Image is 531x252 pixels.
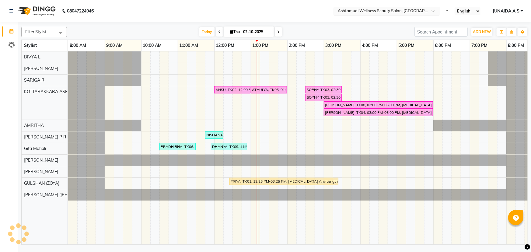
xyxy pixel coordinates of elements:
[211,144,246,149] div: DHANYA, TK09, 11:55 AM-12:55 PM, Layer Cut
[361,41,380,50] a: 4:00 PM
[229,30,241,34] span: Thu
[24,134,66,140] span: [PERSON_NAME] P R
[141,41,163,50] a: 10:00 AM
[414,27,468,37] input: Search Appointment
[507,41,526,50] a: 8:00 PM
[324,102,432,108] div: [PERSON_NAME], TK08, 03:00 PM-06:00 PM, [MEDICAL_DATA] Any Length Offer
[434,41,453,50] a: 6:00 PM
[178,41,200,50] a: 11:00 AM
[199,27,215,37] span: Today
[324,110,432,115] div: [PERSON_NAME], TK04, 03:00 PM-06:00 PM, [MEDICAL_DATA] Any Length Offer
[288,41,307,50] a: 2:00 PM
[24,54,40,60] span: DIVYA L
[24,123,44,128] span: AMRITHA
[230,179,338,184] div: PRIYA, TK01, 12:25 PM-03:25 PM, [MEDICAL_DATA] Any Length Offer
[24,169,58,174] span: [PERSON_NAME]
[24,43,37,48] span: Stylist
[24,66,58,71] span: [PERSON_NAME]
[306,87,341,93] div: SOPHY, TK03, 02:30 PM-03:30 PM, Fruit Facial
[105,41,124,50] a: 9:00 AM
[67,2,94,19] b: 08047224946
[215,41,236,50] a: 12:00 PM
[16,2,57,19] img: logo
[471,28,492,36] button: ADD NEW
[493,8,519,14] span: JUNAIDA A S
[24,89,85,94] span: KOTTARAKKARA ASHTAMUDI
[251,41,270,50] a: 1:00 PM
[251,87,286,93] div: ATHULYA, TK05, 01:00 PM-02:00 PM, Highlighting (Per Streaks)
[24,77,44,83] span: SARIGA R
[470,41,489,50] a: 7:00 PM
[68,41,88,50] a: 8:00 AM
[206,132,222,138] div: NISHANA, TK07, 11:45 AM-12:15 PM, U Cut
[324,41,343,50] a: 3:00 PM
[24,146,46,151] span: Gita Mahali
[24,180,59,186] span: GULSHAN (ZOYA)
[241,27,272,37] input: 2025-10-02
[25,29,47,34] span: Filter Stylist
[397,41,416,50] a: 5:00 PM
[215,87,250,93] div: ANSU, TK02, 12:00 PM-01:00 PM, Hair Spa
[473,30,491,34] span: ADD NEW
[24,192,96,198] span: [PERSON_NAME] ([PERSON_NAME])
[306,95,341,100] div: SOPHY, TK03, 02:30 PM-03:30 PM, Fruit Facial
[24,157,58,163] span: [PERSON_NAME]
[160,144,195,149] div: PRADHIBHA, TK06, 10:30 AM-11:30 AM, Layer Cut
